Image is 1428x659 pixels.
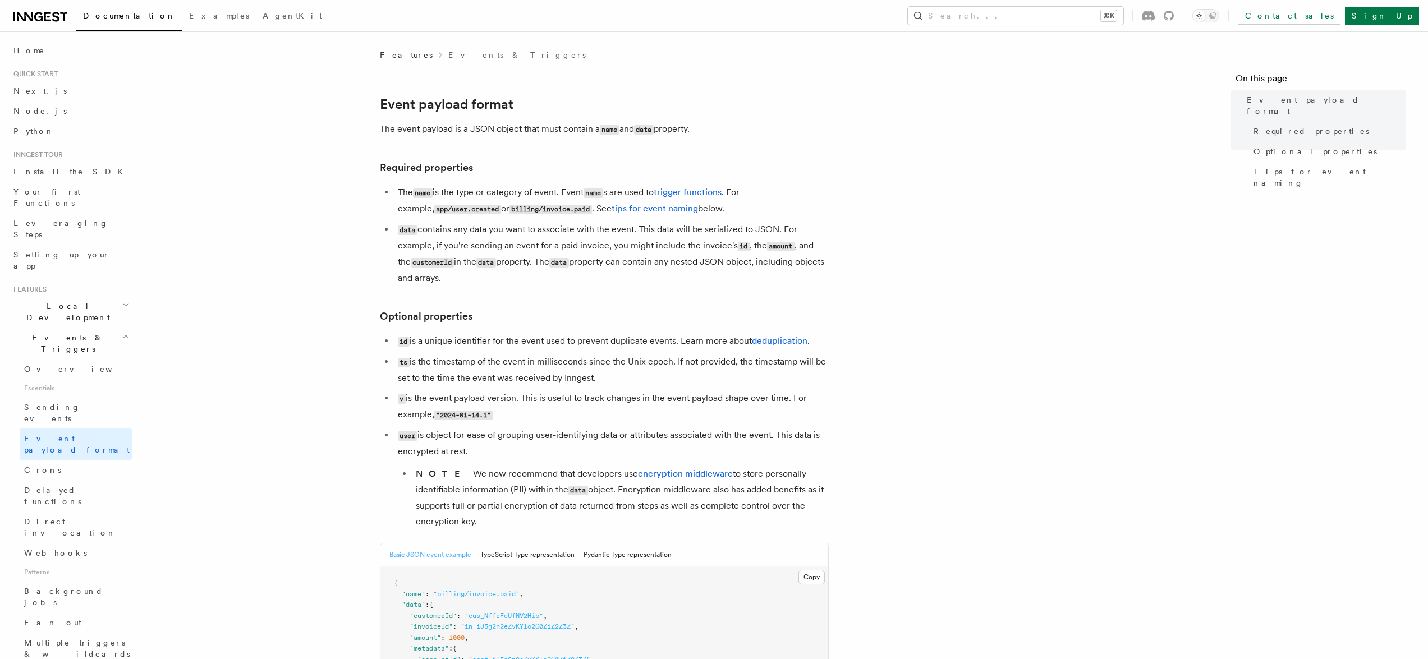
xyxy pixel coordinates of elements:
button: Pydantic Type representation [584,543,672,566]
a: Direct invocation [20,511,132,543]
code: amount [767,242,795,251]
span: Node.js [13,107,67,116]
code: id [738,242,750,251]
button: Copy [798,570,825,584]
a: Examples [182,3,256,30]
span: "customerId" [410,612,457,620]
code: app/user.created [434,205,501,214]
span: Local Development [9,301,122,323]
span: : [441,634,445,642]
a: deduplication [752,335,807,346]
span: : [449,644,453,652]
span: "metadata" [410,644,449,652]
a: encryption middleware [638,468,733,479]
a: tips for event naming [612,203,698,214]
span: "billing/invoice.paid" [433,590,520,598]
code: name [600,125,619,135]
kbd: ⌘K [1101,10,1117,21]
a: Crons [20,460,132,480]
code: billing/invoice.paid [509,205,592,214]
span: "name" [402,590,425,598]
code: data [634,125,654,135]
span: Features [380,49,433,61]
span: "amount" [410,634,441,642]
code: id [398,337,410,347]
span: Background jobs [24,587,103,607]
span: : [453,623,457,630]
a: Events & Triggers [448,49,586,61]
a: Your first Functions [9,182,132,213]
span: , [465,634,469,642]
a: Event payload format [20,428,132,460]
li: is the event payload version. This is useful to track changes in the event payload shape over tim... [394,390,829,423]
span: Leveraging Steps [13,219,108,239]
span: Fan out [24,618,81,627]
button: Search...⌘K [908,7,1123,25]
span: Overview [24,365,140,374]
span: AgentKit [263,11,322,20]
span: Next.js [13,86,67,95]
code: data [549,258,569,268]
span: : [457,612,461,620]
li: contains any data you want to associate with the event. This data will be serialized to JSON. For... [394,222,829,286]
span: Essentials [20,379,132,397]
p: The event payload is a JSON object that must contain a and property. [380,121,829,137]
a: Delayed functions [20,480,132,511]
span: Crons [24,466,61,474]
button: Basic JSON event example [389,543,471,566]
a: Contact sales [1238,7,1340,25]
span: Documentation [83,11,176,20]
span: Your first Functions [13,187,80,208]
li: is a unique identifier for the event used to prevent duplicate events. Learn more about . [394,333,829,349]
a: Required properties [380,160,473,176]
a: AgentKit [256,3,329,30]
span: Examples [189,11,249,20]
a: Python [9,121,132,141]
span: , [543,612,547,620]
span: : [425,590,429,598]
a: Tips for event naming [1249,162,1406,193]
span: : [425,601,429,609]
button: Local Development [9,296,132,328]
span: { [453,644,457,652]
a: Overview [20,359,132,379]
a: Fan out [20,612,132,633]
h4: On this page [1236,72,1406,90]
span: 1000 [449,634,465,642]
code: user [398,431,417,441]
span: Events & Triggers [9,332,122,354]
li: - We now recommend that developers use to store personally identifiable information (PII) within ... [412,466,829,529]
span: { [394,579,398,587]
span: "invoiceId" [410,623,453,630]
a: Optional properties [1249,141,1406,162]
code: data [568,486,588,495]
span: , [575,623,578,630]
a: Node.js [9,101,132,121]
li: is the timestamp of the event in milliseconds since the Unix epoch. If not provided, the timestam... [394,354,829,386]
code: "2024-01-14.1" [434,411,493,420]
span: Optional properties [1253,146,1377,157]
code: ts [398,358,410,367]
a: Required properties [1249,121,1406,141]
span: "data" [402,601,425,609]
a: Event payload format [380,96,513,112]
span: Sending events [24,403,80,423]
a: Home [9,40,132,61]
code: name [413,188,433,198]
a: Leveraging Steps [9,213,132,245]
li: is object for ease of grouping user-identifying data or attributes associated with the event. Thi... [394,427,829,529]
span: Inngest tour [9,150,63,159]
span: Event payload format [1247,94,1406,117]
span: Delayed functions [24,486,81,506]
a: Webhooks [20,543,132,563]
span: , [520,590,524,598]
code: name [584,188,603,198]
code: data [476,258,496,268]
span: Setting up your app [13,250,110,270]
a: Sign Up [1345,7,1419,25]
span: Home [13,45,45,56]
span: "cus_NffrFeUfNV2Hib" [465,612,543,620]
li: The is the type or category of event. Event s are used to . For example, or . See below. [394,185,829,217]
a: Sending events [20,397,132,428]
span: Multiple triggers & wildcards [24,638,130,658]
